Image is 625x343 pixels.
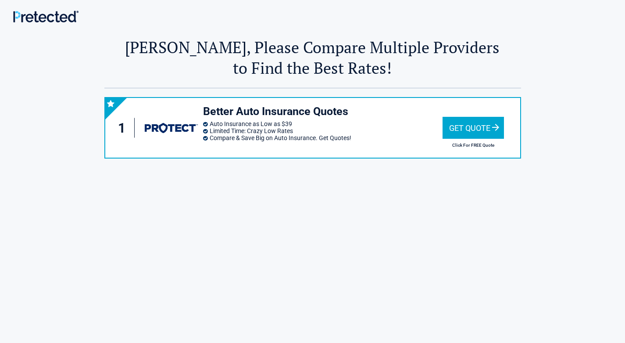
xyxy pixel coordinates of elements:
li: Compare & Save Big on Auto Insurance. Get Quotes! [203,134,443,141]
h2: Click For FREE Quote [443,143,504,148]
img: protect's logo [142,114,198,141]
div: Get Quote [443,117,504,139]
li: Auto Insurance as Low as $39 [203,120,443,127]
li: Limited Time: Crazy Low Rates [203,127,443,134]
h3: Better Auto Insurance Quotes [203,105,443,119]
img: Main Logo [13,11,79,22]
h2: [PERSON_NAME], Please Compare Multiple Providers to Find the Best Rates! [104,37,521,78]
div: 1 [114,118,135,138]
